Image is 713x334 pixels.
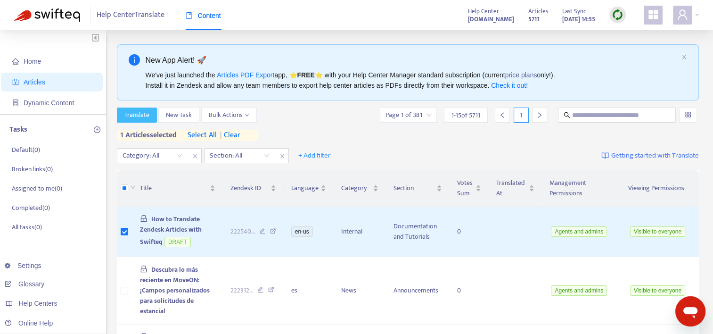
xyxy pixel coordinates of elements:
[166,110,192,120] span: New Task
[12,164,53,174] p: Broken links ( 0 )
[630,226,685,237] span: Visible to everyone
[186,12,221,19] span: Content
[220,129,222,142] span: |
[450,257,489,325] td: 0
[217,130,240,141] span: clear
[611,150,699,161] span: Getting started with Translate
[562,6,586,17] span: Last Sync
[677,9,688,20] span: user
[621,170,699,207] th: Viewing Permissions
[291,226,313,237] span: en-us
[146,54,678,66] div: New App Alert! 🚀
[276,150,288,162] span: close
[564,112,570,118] span: search
[129,54,140,66] span: info-circle
[334,257,386,325] td: News
[528,14,539,25] strong: 5711
[201,108,257,123] button: Bulk Actionsdown
[291,183,319,193] span: Language
[12,100,19,106] span: container
[188,130,217,141] span: select all
[647,9,659,20] span: appstore
[9,124,27,135] p: Tasks
[386,257,449,325] td: Announcements
[12,58,19,65] span: home
[5,280,44,288] a: Glossary
[245,113,249,117] span: down
[24,58,41,65] span: Home
[140,265,148,273] span: lock
[291,148,338,163] button: + Add filter
[499,112,506,118] span: left
[450,170,489,207] th: Votes Sum
[223,170,284,207] th: Zendesk ID
[450,207,489,257] td: 0
[132,170,223,207] th: Title
[514,108,529,123] div: 1
[12,184,62,193] p: Assigned to me ( 0 )
[230,285,254,296] span: 222312 ...
[117,108,157,123] button: Translate
[536,112,543,118] span: right
[468,14,514,25] a: [DOMAIN_NAME]
[542,170,621,207] th: Management Permissions
[158,108,199,123] button: New Task
[681,54,687,60] button: close
[630,285,685,296] span: Visible to everyone
[496,178,527,199] span: Translated At
[164,237,191,247] span: DRAFT
[230,183,269,193] span: Zendesk ID
[140,215,148,222] span: lock
[12,79,19,85] span: account-book
[217,71,274,79] a: Articles PDF Export
[551,226,607,237] span: Agents and admins
[12,203,50,213] p: Completed ( 0 )
[146,70,678,91] div: We've just launched the app, ⭐ ⭐️ with your Help Center Manager standard subscription (current on...
[451,110,480,120] span: 1 - 15 of 5711
[562,14,595,25] strong: [DATE] 14:55
[505,71,537,79] a: price plans
[491,82,528,89] a: Check it out!
[24,78,45,86] span: Articles
[5,262,41,269] a: Settings
[130,184,136,190] span: down
[334,207,386,257] td: Internal
[612,9,623,21] img: sync.dc5367851b00ba804db3.png
[186,12,192,19] span: book
[12,145,40,155] p: Default ( 0 )
[334,170,386,207] th: Category
[189,150,201,162] span: close
[386,207,449,257] td: Documentation and Tutorials
[457,178,474,199] span: Votes Sum
[140,264,210,317] span: Descubra lo más reciente en MoveON: ¡Campos personalizados para solicitudes de estancia!
[393,183,434,193] span: Section
[117,130,177,141] span: 1 articles selected
[19,300,57,307] span: Help Centers
[298,150,331,161] span: + Add filter
[209,110,249,120] span: Bulk Actions
[675,296,705,326] iframe: Button to launch messaging window
[24,99,74,107] span: Dynamic Content
[140,183,208,193] span: Title
[601,152,609,159] img: image-link
[12,222,42,232] p: All tasks ( 0 )
[284,257,334,325] td: es
[5,319,53,327] a: Online Help
[14,8,80,22] img: Swifteq
[297,71,314,79] b: FREE
[230,226,255,237] span: 222540 ...
[468,6,499,17] span: Help Center
[94,126,100,133] span: plus-circle
[140,214,202,247] span: How to Translate Zendesk Articles with Swifteq
[601,148,699,163] a: Getting started with Translate
[551,285,607,296] span: Agents and admins
[341,183,371,193] span: Category
[528,6,548,17] span: Articles
[386,170,449,207] th: Section
[124,110,149,120] span: Translate
[284,170,334,207] th: Language
[489,170,542,207] th: Translated At
[97,6,164,24] span: Help Center Translate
